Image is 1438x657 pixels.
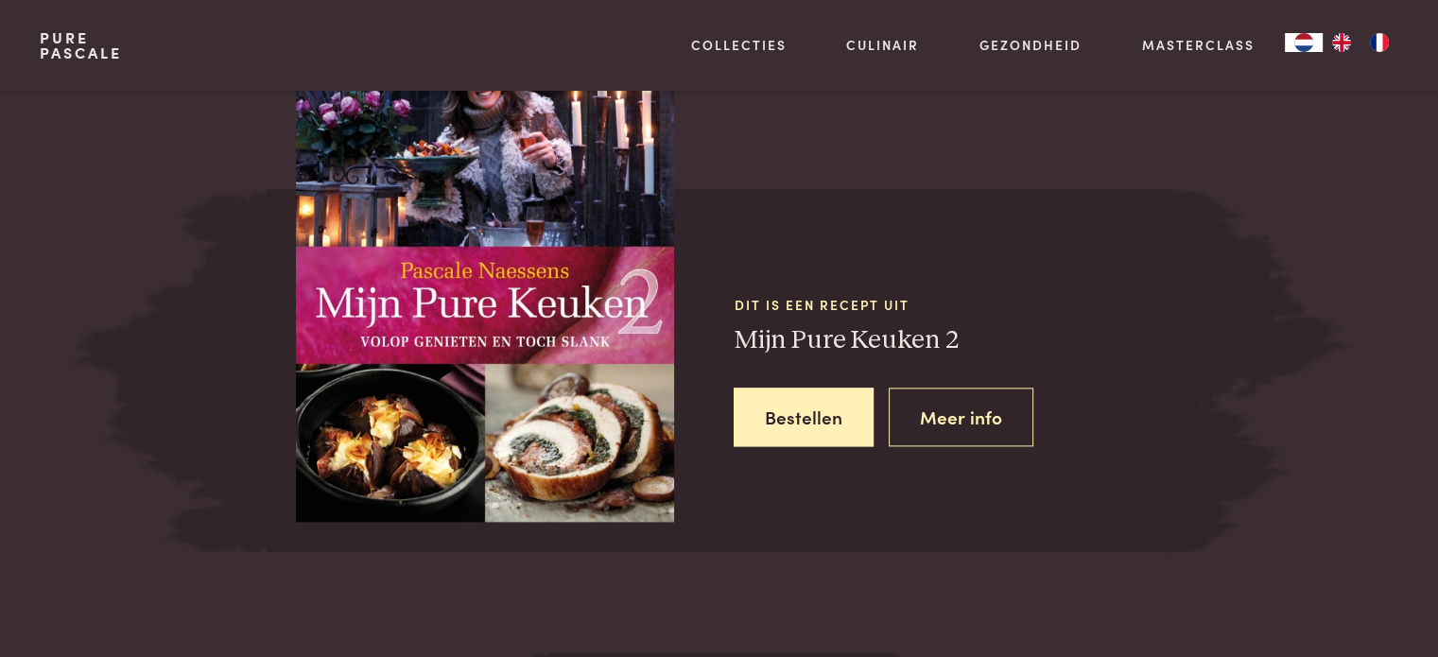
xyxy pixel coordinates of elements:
[1285,33,1323,52] div: Language
[1323,33,1398,52] ul: Language list
[889,388,1033,447] a: Meer info
[1142,35,1255,55] a: Masterclass
[691,35,787,55] a: Collecties
[979,35,1082,55] a: Gezondheid
[734,324,1171,357] h3: Mijn Pure Keuken 2
[1323,33,1360,52] a: EN
[40,30,122,61] a: PurePascale
[1285,33,1398,52] aside: Language selected: Nederlands
[734,295,1171,315] span: Dit is een recept uit
[1285,33,1323,52] a: NL
[846,35,919,55] a: Culinair
[1360,33,1398,52] a: FR
[734,388,874,447] a: Bestellen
